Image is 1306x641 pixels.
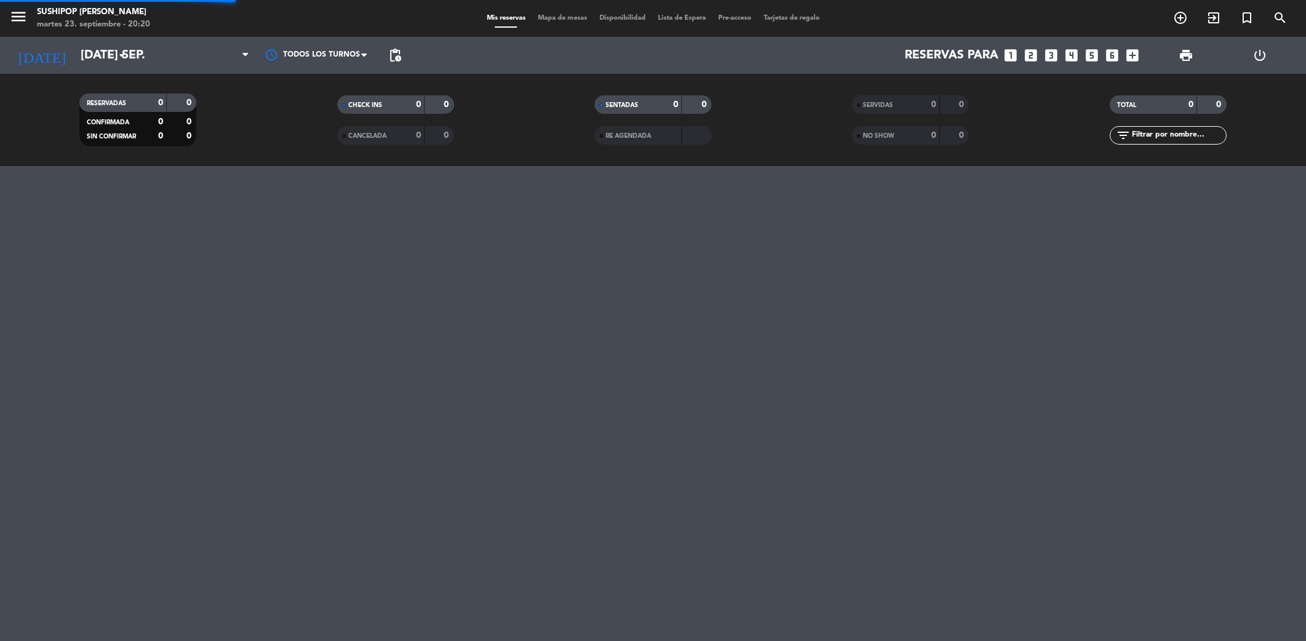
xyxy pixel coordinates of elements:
[959,131,966,140] strong: 0
[87,100,126,106] span: RESERVADAS
[702,100,709,109] strong: 0
[1104,47,1120,63] i: looks_6
[481,15,532,22] span: Mis reservas
[1216,100,1224,109] strong: 0
[158,117,163,126] strong: 0
[1273,10,1288,25] i: search
[1179,48,1193,63] span: print
[1188,100,1193,109] strong: 0
[416,100,421,109] strong: 0
[606,133,651,139] span: RE AGENDADA
[1173,10,1188,25] i: add_circle_outline
[9,7,28,26] i: menu
[114,48,129,63] i: arrow_drop_down
[348,102,382,108] span: CHECK INS
[158,98,163,107] strong: 0
[416,131,421,140] strong: 0
[593,15,652,22] span: Disponibilidad
[9,7,28,30] button: menu
[186,117,194,126] strong: 0
[186,132,194,140] strong: 0
[532,15,593,22] span: Mapa de mesas
[1023,47,1039,63] i: looks_two
[863,102,893,108] span: SERVIDAS
[1084,47,1100,63] i: looks_5
[931,131,936,140] strong: 0
[652,15,712,22] span: Lista de Espera
[444,100,451,109] strong: 0
[186,98,194,107] strong: 0
[1064,47,1080,63] i: looks_4
[863,133,894,139] span: NO SHOW
[388,48,403,63] span: pending_actions
[1240,10,1254,25] i: turned_in_not
[87,119,129,125] span: CONFIRMADA
[37,6,150,18] div: Sushipop [PERSON_NAME]
[1043,47,1059,63] i: looks_3
[758,15,826,22] span: Tarjetas de regalo
[712,15,758,22] span: Pre-acceso
[1223,37,1297,74] div: LOG OUT
[444,131,451,140] strong: 0
[1124,47,1140,63] i: add_box
[959,100,966,109] strong: 0
[87,133,136,140] span: SIN CONFIRMAR
[673,100,678,109] strong: 0
[37,18,150,31] div: martes 23. septiembre - 20:20
[1206,10,1221,25] i: exit_to_app
[9,42,74,69] i: [DATE]
[905,49,998,63] span: Reservas para
[1131,129,1226,142] input: Filtrar por nombre...
[606,102,638,108] span: SENTADAS
[1003,47,1019,63] i: looks_one
[1117,102,1136,108] span: TOTAL
[1252,48,1267,63] i: power_settings_new
[1116,128,1131,143] i: filter_list
[931,100,936,109] strong: 0
[348,133,387,139] span: CANCELADA
[158,132,163,140] strong: 0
